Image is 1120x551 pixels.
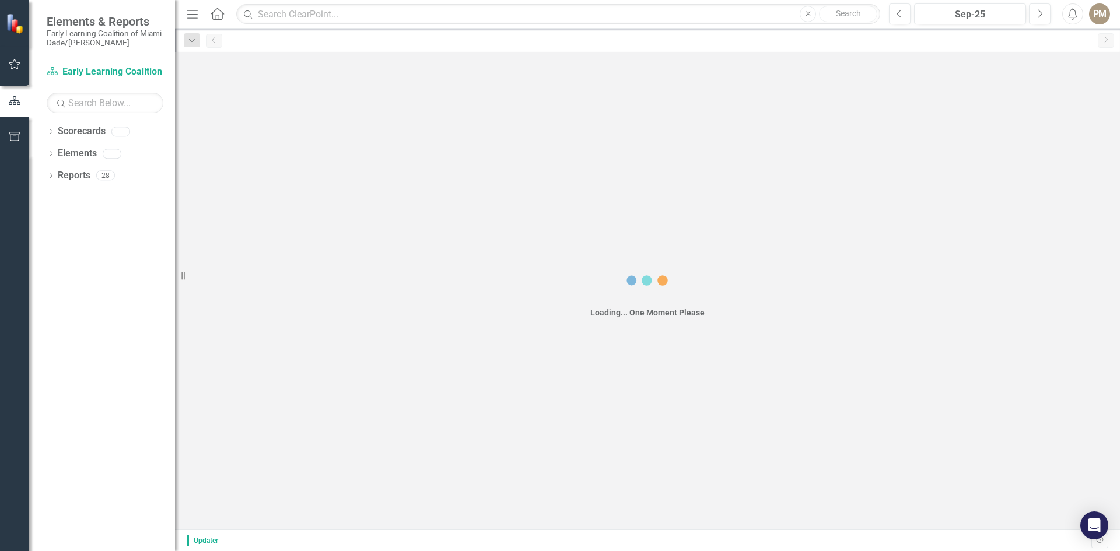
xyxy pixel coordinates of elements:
button: PM [1089,3,1110,24]
div: 28 [96,171,115,181]
div: Open Intercom Messenger [1080,511,1108,539]
input: Search Below... [47,93,163,113]
span: Updater [187,535,223,546]
a: Early Learning Coalition [47,65,163,79]
a: Elements [58,147,97,160]
span: Search [836,9,861,18]
button: Sep-25 [914,3,1026,24]
a: Reports [58,169,90,183]
img: ClearPoint Strategy [6,13,26,34]
input: Search ClearPoint... [236,4,880,24]
small: Early Learning Coalition of Miami Dade/[PERSON_NAME] [47,29,163,48]
span: Elements & Reports [47,15,163,29]
div: Loading... One Moment Please [590,307,705,318]
button: Search [819,6,877,22]
a: Scorecards [58,125,106,138]
div: Sep-25 [918,8,1022,22]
